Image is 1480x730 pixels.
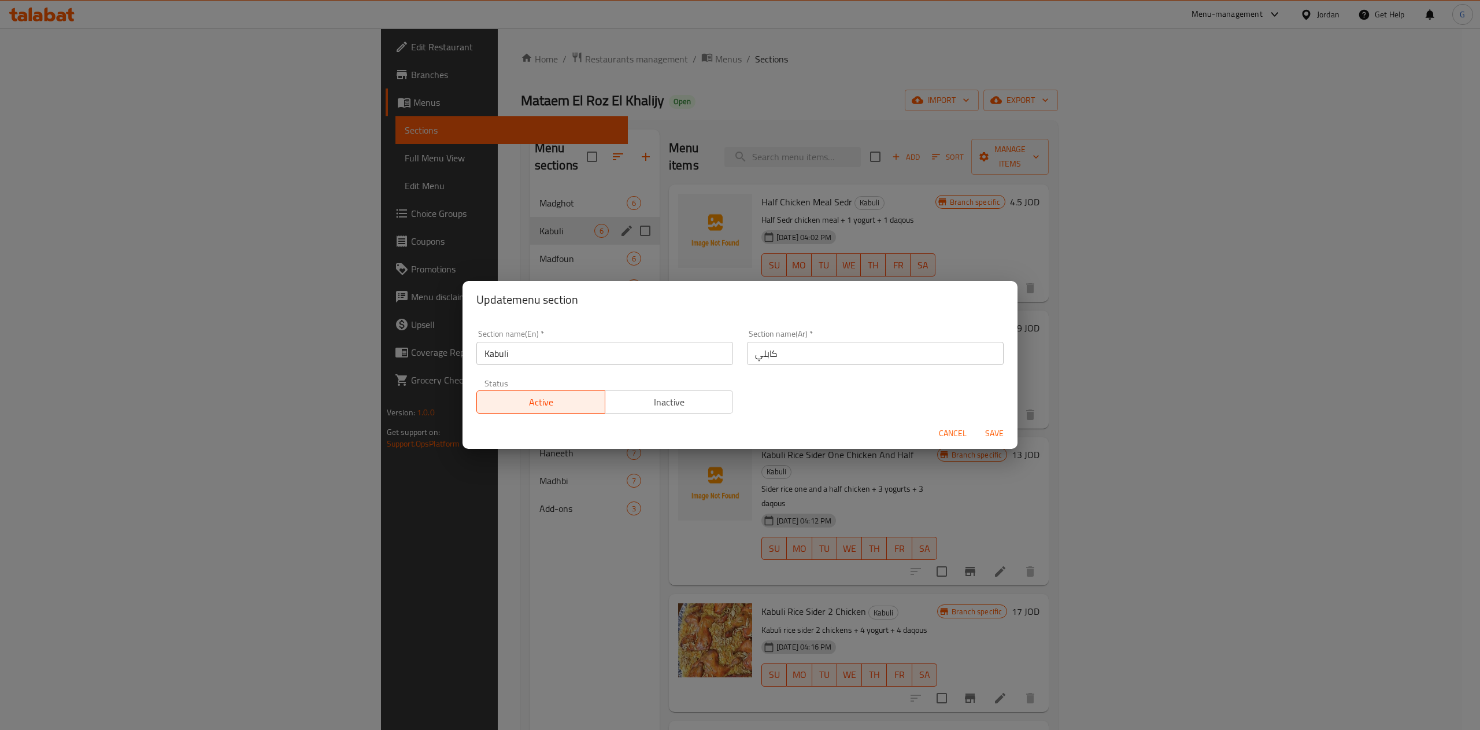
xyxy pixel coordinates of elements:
input: Please enter section name(en) [476,342,733,365]
input: Please enter section name(ar) [747,342,1004,365]
h2: Update menu section [476,290,1004,309]
button: Save [976,423,1013,444]
span: Save [980,426,1008,441]
span: Active [482,394,601,411]
button: Active [476,390,605,414]
span: Cancel [939,426,967,441]
button: Inactive [605,390,734,414]
button: Cancel [934,423,971,444]
span: Inactive [610,394,729,411]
